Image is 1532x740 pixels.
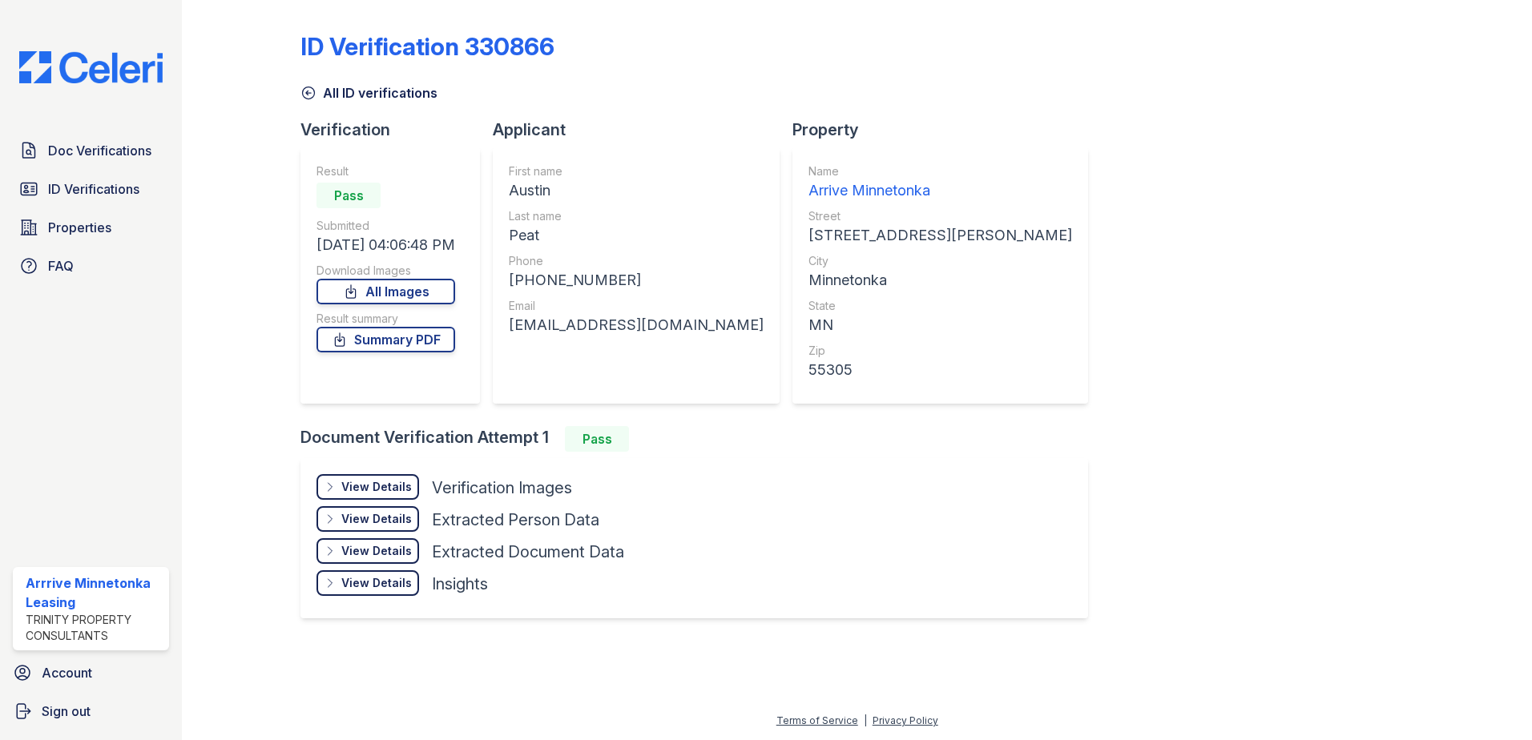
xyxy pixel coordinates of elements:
[808,269,1072,292] div: Minnetonka
[42,702,91,721] span: Sign out
[6,695,175,727] a: Sign out
[42,663,92,682] span: Account
[48,256,74,275] span: FAQ
[509,224,764,247] div: Peat
[300,426,1101,452] div: Document Verification Attempt 1
[48,141,151,160] span: Doc Verifications
[432,573,488,595] div: Insights
[316,218,455,234] div: Submitted
[808,208,1072,224] div: Street
[300,119,493,141] div: Verification
[48,218,111,237] span: Properties
[316,263,455,279] div: Download Images
[341,479,412,495] div: View Details
[808,314,1072,336] div: MN
[316,279,455,304] a: All Images
[808,224,1072,247] div: [STREET_ADDRESS][PERSON_NAME]
[808,179,1072,202] div: Arrive Minnetonka
[432,477,572,499] div: Verification Images
[509,163,764,179] div: First name
[509,298,764,314] div: Email
[509,179,764,202] div: Austin
[316,311,455,327] div: Result summary
[13,211,169,243] a: Properties
[13,250,169,282] a: FAQ
[493,119,792,141] div: Applicant
[808,163,1072,202] a: Name Arrive Minnetonka
[509,269,764,292] div: [PHONE_NUMBER]
[13,173,169,205] a: ID Verifications
[26,573,163,612] div: Arrrive Minnetonka Leasing
[808,359,1072,381] div: 55305
[6,51,175,83] img: CE_Logo_Blue-a8612792a0a2168367f1c8372b55b34899dd931a85d93a1a3d3e32e68fde9ad4.png
[509,314,764,336] div: [EMAIL_ADDRESS][DOMAIN_NAME]
[808,163,1072,179] div: Name
[300,32,554,61] div: ID Verification 330866
[873,714,938,726] a: Privacy Policy
[509,208,764,224] div: Last name
[316,327,455,352] a: Summary PDF
[341,575,412,591] div: View Details
[316,163,455,179] div: Result
[432,509,599,531] div: Extracted Person Data
[13,135,169,167] a: Doc Verifications
[6,657,175,689] a: Account
[432,541,624,563] div: Extracted Document Data
[300,83,437,103] a: All ID verifications
[316,234,455,256] div: [DATE] 04:06:48 PM
[48,179,139,199] span: ID Verifications
[864,714,867,726] div: |
[341,543,412,559] div: View Details
[509,253,764,269] div: Phone
[565,426,629,452] div: Pass
[808,298,1072,314] div: State
[316,183,381,208] div: Pass
[341,511,412,527] div: View Details
[808,343,1072,359] div: Zip
[792,119,1101,141] div: Property
[26,612,163,644] div: Trinity Property Consultants
[776,714,858,726] a: Terms of Service
[808,253,1072,269] div: City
